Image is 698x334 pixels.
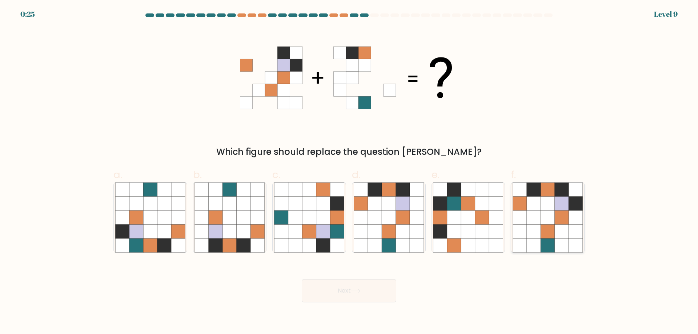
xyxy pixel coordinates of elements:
[654,9,678,20] div: Level 9
[272,168,280,182] span: c.
[118,145,580,158] div: Which figure should replace the question [PERSON_NAME]?
[432,168,440,182] span: e.
[20,9,35,20] div: 0:25
[193,168,202,182] span: b.
[302,279,396,302] button: Next
[113,168,122,182] span: a.
[511,168,516,182] span: f.
[352,168,361,182] span: d.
